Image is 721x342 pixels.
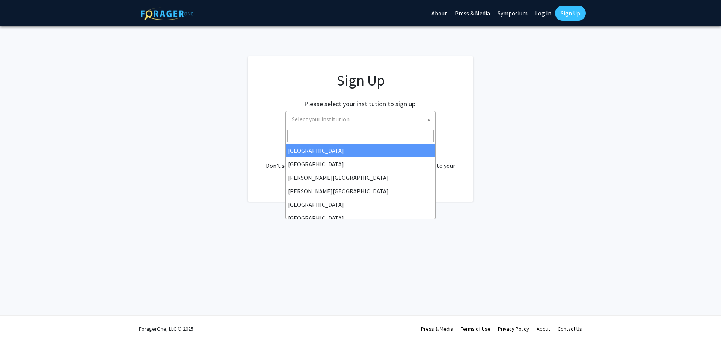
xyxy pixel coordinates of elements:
[286,144,435,157] li: [GEOGRAPHIC_DATA]
[558,325,582,332] a: Contact Us
[421,325,453,332] a: Press & Media
[287,130,434,142] input: Search
[289,111,435,127] span: Select your institution
[263,143,458,179] div: Already have an account? . Don't see your institution? about bringing ForagerOne to your institut...
[263,71,458,89] h1: Sign Up
[286,211,435,225] li: [GEOGRAPHIC_DATA]
[286,171,435,184] li: [PERSON_NAME][GEOGRAPHIC_DATA]
[498,325,529,332] a: Privacy Policy
[141,7,193,20] img: ForagerOne Logo
[286,157,435,171] li: [GEOGRAPHIC_DATA]
[555,6,586,21] a: Sign Up
[285,111,436,128] span: Select your institution
[286,198,435,211] li: [GEOGRAPHIC_DATA]
[139,316,193,342] div: ForagerOne, LLC © 2025
[461,325,490,332] a: Terms of Use
[537,325,550,332] a: About
[286,184,435,198] li: [PERSON_NAME][GEOGRAPHIC_DATA]
[304,100,417,108] h2: Please select your institution to sign up:
[292,115,350,123] span: Select your institution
